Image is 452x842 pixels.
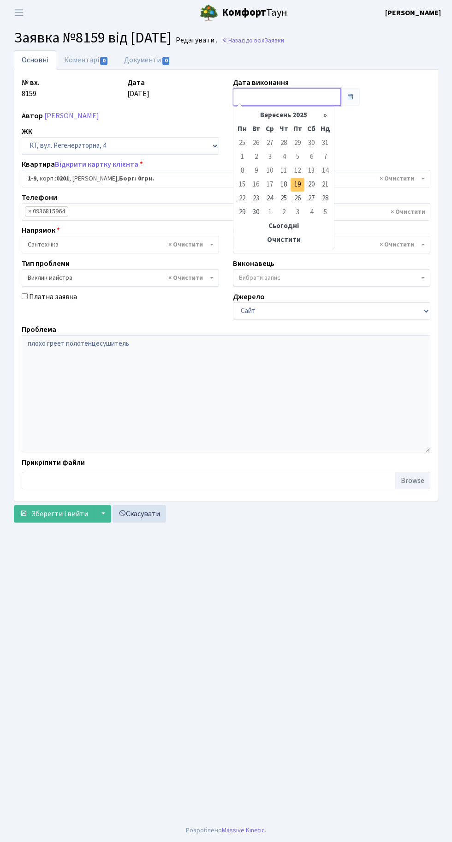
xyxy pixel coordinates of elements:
td: 11 [277,164,291,178]
button: Зберегти і вийти [14,505,94,523]
span: × [28,207,31,216]
label: Дата [127,77,145,88]
td: 5 [318,205,332,219]
a: Коментарі [56,50,116,70]
td: 4 [277,150,291,164]
td: 25 [277,192,291,205]
td: 26 [249,136,263,150]
th: Ср [263,122,277,136]
b: 1-9 [28,174,36,183]
td: 20 [304,178,318,192]
th: Вт [249,122,263,136]
label: Автор [22,110,43,121]
td: 13 [304,164,318,178]
td: 27 [263,136,277,150]
td: 10 [263,164,277,178]
td: 26 [291,192,304,205]
textarea: плохо греет полотенцесушитель [22,335,430,452]
td: 19 [291,178,304,192]
div: Розроблено . [186,825,266,836]
td: 30 [304,136,318,150]
span: <b>1-9</b>, корп.: <b>0201</b>, Кавка Алла Прокопівна, <b>Борг: 0грн.</b> [28,174,419,183]
td: 14 [318,164,332,178]
td: 30 [249,205,263,219]
a: Основні [14,50,56,70]
td: 29 [291,136,304,150]
th: Чт [277,122,291,136]
label: Напрямок [22,225,60,236]
td: 1 [263,205,277,219]
th: Вересень 2025 [249,108,318,122]
label: Квартира [22,159,143,170]
td: 18 [277,178,291,192]
th: Сб [304,122,318,136]
a: Відкрити картку клієнта [55,159,138,169]
td: 28 [318,192,332,205]
td: 16 [249,178,263,192]
span: Таун [222,5,287,21]
td: 22 [235,192,249,205]
label: Дата виконання [233,77,289,88]
th: Нд [318,122,332,136]
li: 0936815964 [25,206,68,217]
td: 27 [304,192,318,205]
td: 31 [318,136,332,150]
th: Очистити [235,233,332,247]
b: 0201 [56,174,69,183]
b: [PERSON_NAME] [385,8,441,18]
span: Видалити всі елементи [380,174,414,183]
td: 15 [235,178,249,192]
a: Документи [116,50,178,70]
td: 2 [277,205,291,219]
a: [PERSON_NAME] [385,7,441,18]
span: Видалити всі елементи [168,240,203,249]
span: <b>1-9</b>, корп.: <b>0201</b>, Кавка Алла Прокопівна, <b>Борг: 0грн.</b> [22,170,430,187]
a: Скасувати [113,505,166,523]
label: Тип проблеми [22,258,70,269]
label: ЖК [22,126,32,137]
div: 8159 [15,77,120,106]
span: Заявки [264,36,284,45]
td: 8 [235,164,249,178]
td: 21 [318,178,332,192]
label: Платна заявка [29,291,77,302]
td: 25 [235,136,249,150]
label: Телефони [22,192,57,203]
td: 17 [263,178,277,192]
td: 24 [263,192,277,205]
span: Виклик майстра [22,269,219,287]
label: Виконавець [233,258,274,269]
span: Вибрати запис [239,273,280,283]
td: 7 [318,150,332,164]
th: Пт [291,122,304,136]
span: Виклик майстра [28,273,208,283]
td: 6 [304,150,318,164]
span: Зберегти і вийти [31,509,88,519]
td: 5 [291,150,304,164]
b: Борг: 0грн. [119,174,154,183]
td: 3 [263,150,277,164]
span: Сантехніка [22,236,219,253]
td: 9 [249,164,263,178]
span: Видалити всі елементи [168,273,203,283]
img: logo.png [200,4,218,22]
small: Редагувати . [174,36,217,45]
label: № вх. [22,77,40,88]
span: 0 [162,57,170,65]
th: Пн [235,122,249,136]
a: Massive Kinetic [222,825,265,835]
td: 29 [235,205,249,219]
b: Комфорт [222,5,266,20]
label: Прикріпити файли [22,457,85,468]
span: Сантехніка [28,240,208,249]
button: Переключити навігацію [7,5,30,20]
label: Джерело [233,291,265,302]
div: [DATE] [120,77,226,106]
td: 12 [291,164,304,178]
td: 3 [291,205,304,219]
span: Видалити всі елементи [380,240,414,249]
a: Назад до всіхЗаявки [222,36,284,45]
span: Видалити всі елементи [391,207,425,217]
label: Проблема [22,324,56,335]
th: » [318,108,332,122]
